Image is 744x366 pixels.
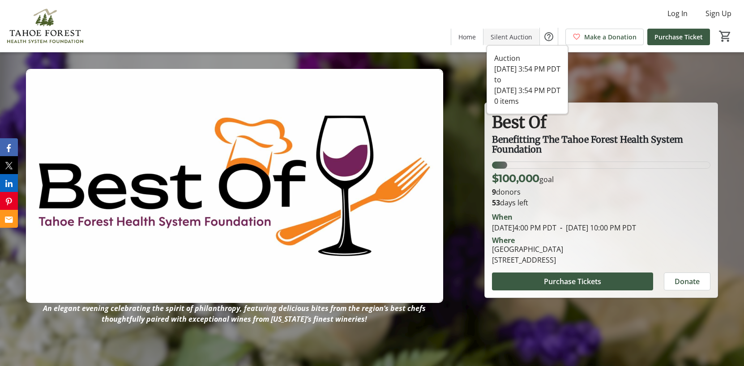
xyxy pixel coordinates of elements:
span: Home [458,32,476,42]
span: Purchase Tickets [544,276,601,287]
div: [GEOGRAPHIC_DATA] [492,244,563,255]
span: [DATE] 4:00 PM PDT [492,223,556,233]
div: [DATE] 3:54 PM PDT [494,85,560,96]
a: Purchase Ticket [647,29,710,45]
span: Donate [675,276,700,287]
div: 7.000000000000001% of fundraising goal reached [492,162,710,169]
div: Auction [494,53,560,64]
img: Tahoe Forest Health System Foundation's Logo [5,4,85,48]
button: Help [540,28,558,46]
a: Make a Donation [565,29,644,45]
p: days left [492,197,710,208]
span: 53 [492,198,500,208]
div: to [494,74,560,85]
a: Silent Auction [483,29,539,45]
div: [DATE] 3:54 PM PDT [494,64,560,74]
span: [DATE] 10:00 PM PDT [556,223,636,233]
span: Benefitting The Tahoe Forest Health System Foundation [492,134,685,155]
span: Make a Donation [584,32,637,42]
span: - [556,223,566,233]
a: Home [451,29,483,45]
span: Sign Up [706,8,731,19]
strong: Best Of [492,112,547,132]
span: Silent Auction [491,32,532,42]
span: $100,000 [492,172,539,185]
div: 0 items [494,96,560,106]
button: Donate [664,272,710,290]
div: [STREET_ADDRESS] [492,255,563,265]
button: Log In [660,6,695,21]
button: Sign Up [698,6,739,21]
button: Cart [717,28,733,44]
img: Campaign CTA Media Photo [26,69,443,303]
b: 9 [492,187,496,197]
p: donors [492,187,710,197]
span: Log In [667,8,688,19]
em: An elegant evening celebrating the spirit of philanthropy, featuring delicious bites from the reg... [43,303,426,324]
p: goal [492,170,554,187]
button: Purchase Tickets [492,272,653,290]
div: Where [492,237,515,244]
div: When [492,212,513,222]
span: Purchase Ticket [654,32,703,42]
